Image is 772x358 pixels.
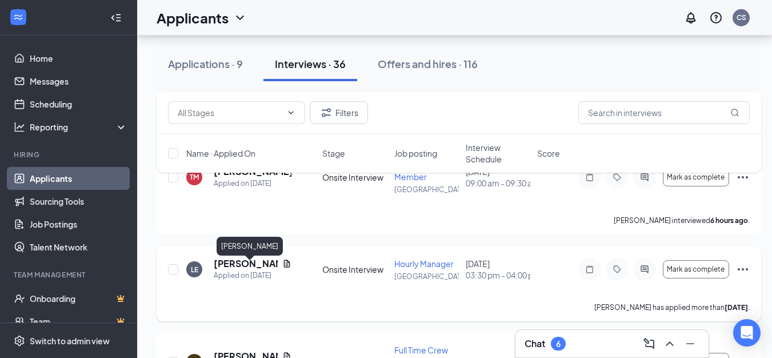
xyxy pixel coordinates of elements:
[667,265,725,273] span: Mark as complete
[594,303,750,312] p: [PERSON_NAME] has applied more than .
[30,121,128,133] div: Reporting
[610,265,624,274] svg: Tag
[466,258,530,281] div: [DATE]
[14,121,25,133] svg: Analysis
[556,339,561,349] div: 6
[13,11,24,23] svg: WorkstreamLogo
[466,269,530,281] span: 03:30 pm - 04:00 pm
[214,257,278,270] h5: [PERSON_NAME]
[168,57,243,71] div: Applications · 9
[642,337,656,351] svg: ComposeMessage
[110,12,122,23] svg: Collapse
[30,310,127,333] a: TeamCrown
[733,319,761,347] div: Open Intercom Messenger
[214,270,291,281] div: Applied on [DATE]
[14,335,25,347] svg: Settings
[30,213,127,236] a: Job Postings
[282,259,291,268] svg: Document
[525,337,545,350] h3: Chat
[614,216,750,225] p: [PERSON_NAME] interviewed .
[661,335,679,353] button: ChevronUp
[14,150,125,160] div: Hiring
[394,185,459,194] p: [GEOGRAPHIC_DATA]
[30,47,127,70] a: Home
[583,265,597,274] svg: Note
[233,11,247,25] svg: ChevronDown
[737,13,746,22] div: CS
[640,335,658,353] button: ComposeMessage
[322,264,387,275] div: Onsite Interview
[730,108,739,117] svg: MagnifyingGlass
[286,108,295,117] svg: ChevronDown
[30,287,127,310] a: OnboardingCrown
[322,148,345,159] span: Stage
[217,237,283,256] div: [PERSON_NAME]
[378,57,478,71] div: Offers and hires · 116
[578,101,750,124] input: Search in interviews
[30,70,127,93] a: Messages
[466,142,530,165] span: Interview Schedule
[319,106,333,120] svg: Filter
[30,236,127,258] a: Talent Network
[394,258,454,269] span: Hourly Manager
[275,57,346,71] div: Interviews · 36
[30,190,127,213] a: Sourcing Tools
[310,101,368,124] button: Filter Filters
[30,335,110,347] div: Switch to admin view
[394,148,437,159] span: Job posting
[710,216,748,225] b: 6 hours ago
[191,265,198,275] div: LE
[157,8,229,27] h1: Applicants
[683,337,697,351] svg: Minimize
[663,337,677,351] svg: ChevronUp
[663,260,729,279] button: Mark as complete
[736,262,750,276] svg: Ellipses
[394,272,459,281] p: [GEOGRAPHIC_DATA]
[30,93,127,116] a: Scheduling
[681,335,699,353] button: Minimize
[684,11,698,25] svg: Notifications
[186,148,255,159] span: Name · Applied On
[725,303,748,312] b: [DATE]
[178,106,282,119] input: All Stages
[709,11,723,25] svg: QuestionInfo
[638,265,651,274] svg: ActiveChat
[537,148,560,159] span: Score
[14,270,125,280] div: Team Management
[30,167,127,190] a: Applicants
